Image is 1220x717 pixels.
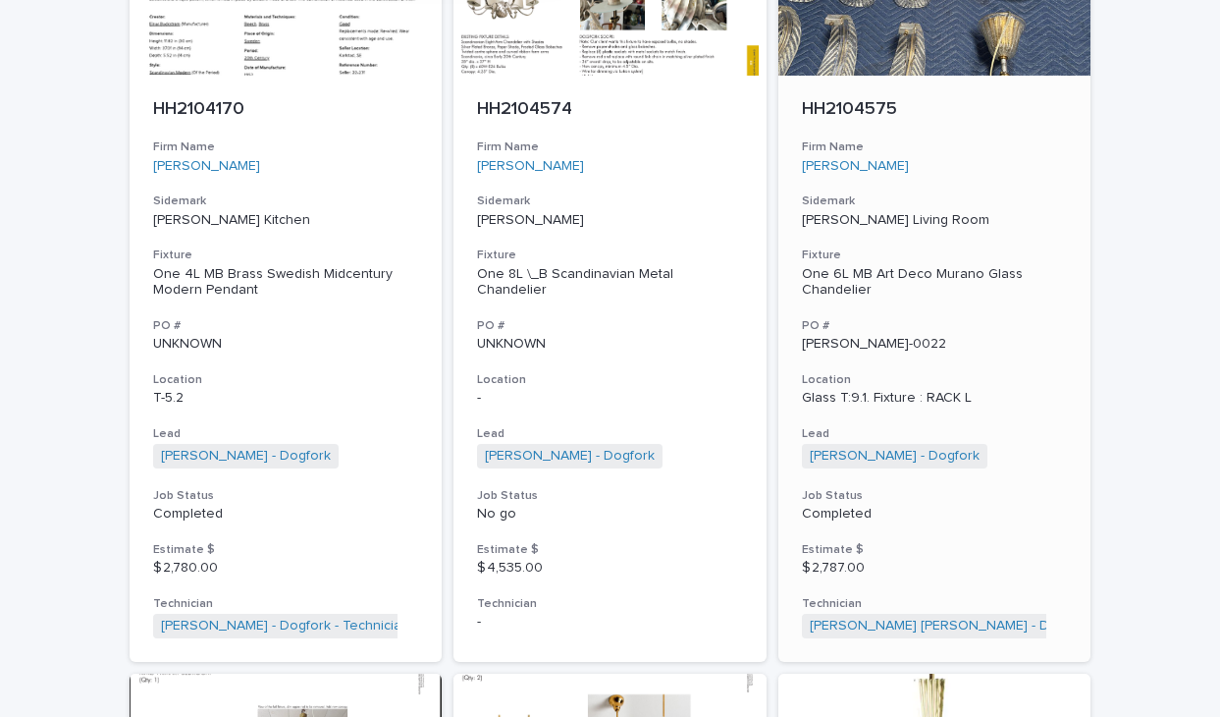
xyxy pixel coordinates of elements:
[477,506,743,523] p: No go
[153,506,419,523] p: Completed
[477,99,743,121] p: HH2104574
[477,596,743,612] h3: Technician
[802,390,1068,407] p: Glass T:9.1. Fixture : RACK L
[153,318,419,334] h3: PO #
[153,336,419,353] p: UNKNOWN
[802,372,1068,388] h3: Location
[153,426,419,442] h3: Lead
[802,506,1068,523] p: Completed
[802,596,1068,612] h3: Technician
[485,448,655,465] a: [PERSON_NAME] - Dogfork
[477,318,743,334] h3: PO #
[810,618,1169,634] a: [PERSON_NAME] [PERSON_NAME] - Dogfork - Technician
[477,560,743,577] p: $ 4,535.00
[153,248,419,263] h3: Fixture
[802,488,1068,504] h3: Job Status
[802,99,1068,121] p: HH2104575
[810,448,980,465] a: [PERSON_NAME] - Dogfork
[477,336,743,353] p: UNKNOWN
[153,372,419,388] h3: Location
[802,426,1068,442] h3: Lead
[161,448,331,465] a: [PERSON_NAME] - Dogfork
[153,542,419,558] h3: Estimate $
[477,248,743,263] h3: Fixture
[477,426,743,442] h3: Lead
[477,266,743,300] div: One 8L \_B Scandinavian Metal Chandelier
[153,596,419,612] h3: Technician
[802,266,1068,300] div: One 6L MB Art Deco Murano Glass Chandelier
[477,614,743,631] p: -
[477,488,743,504] h3: Job Status
[153,488,419,504] h3: Job Status
[802,560,1068,577] p: $ 2,787.00
[802,212,1068,229] p: [PERSON_NAME] Living Room
[802,193,1068,209] h3: Sidemark
[153,266,419,300] div: One 4L MB Brass Swedish Midcentury Modern Pendant
[477,193,743,209] h3: Sidemark
[477,139,743,155] h3: Firm Name
[802,318,1068,334] h3: PO #
[153,560,419,577] p: $ 2,780.00
[477,542,743,558] h3: Estimate $
[477,372,743,388] h3: Location
[477,390,743,407] p: -
[153,390,419,407] p: T-5.2
[153,158,260,175] a: [PERSON_NAME]
[802,248,1068,263] h3: Fixture
[153,193,419,209] h3: Sidemark
[802,139,1068,155] h3: Firm Name
[802,158,909,175] a: [PERSON_NAME]
[153,99,419,121] p: HH2104170
[802,542,1068,558] h3: Estimate $
[477,212,743,229] p: [PERSON_NAME]
[477,158,584,175] a: [PERSON_NAME]
[153,212,419,229] p: [PERSON_NAME] Kitchen
[802,336,1068,353] p: [PERSON_NAME]-0022
[161,618,409,634] a: [PERSON_NAME] - Dogfork - Technician
[153,139,419,155] h3: Firm Name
